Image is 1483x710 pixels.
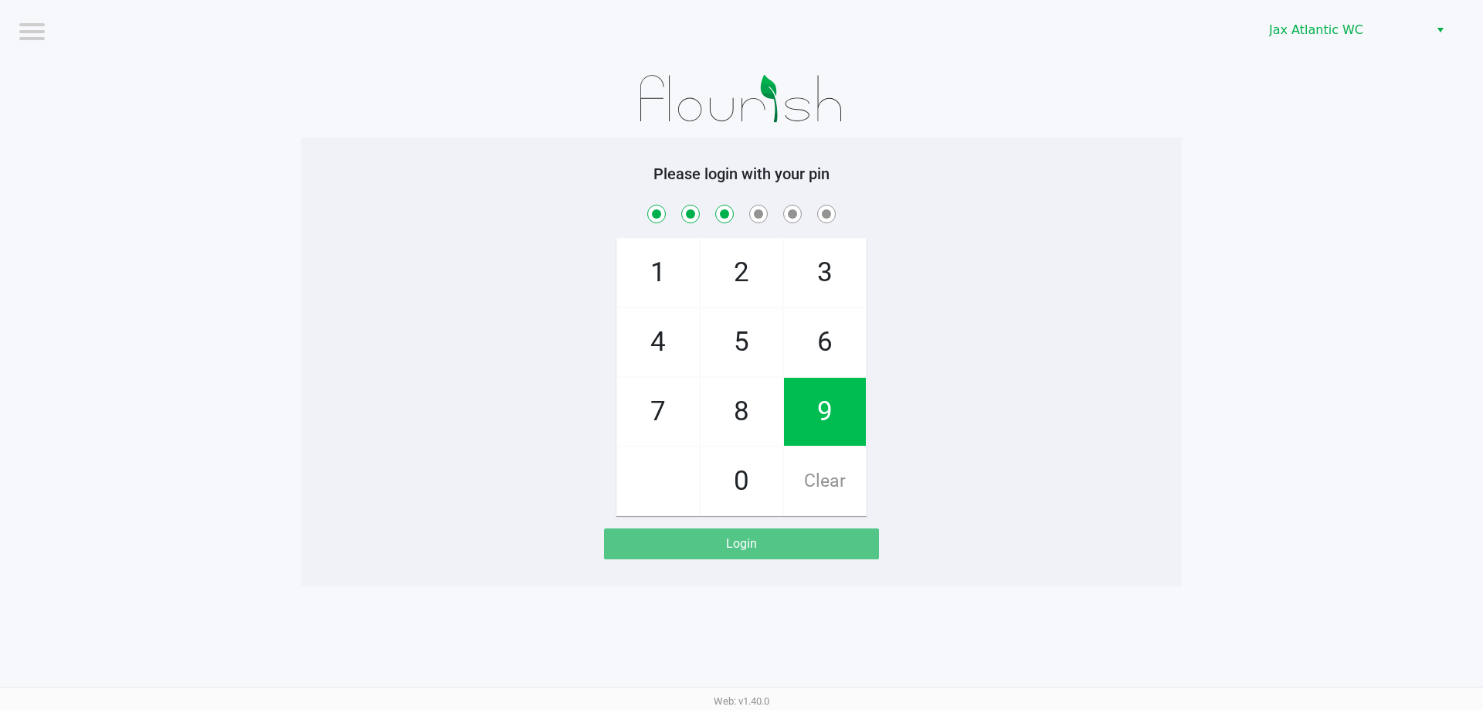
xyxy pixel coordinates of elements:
span: 4 [617,308,699,376]
span: 8 [701,378,782,446]
span: 2 [701,239,782,307]
span: 7 [617,378,699,446]
span: Web: v1.40.0 [714,695,769,707]
button: Select [1429,16,1451,44]
span: 0 [701,447,782,515]
h5: Please login with your pin [313,165,1170,183]
span: Clear [784,447,866,515]
span: 9 [784,378,866,446]
span: Jax Atlantic WC [1269,21,1420,39]
span: 5 [701,308,782,376]
span: 3 [784,239,866,307]
span: 1 [617,239,699,307]
span: 6 [784,308,866,376]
